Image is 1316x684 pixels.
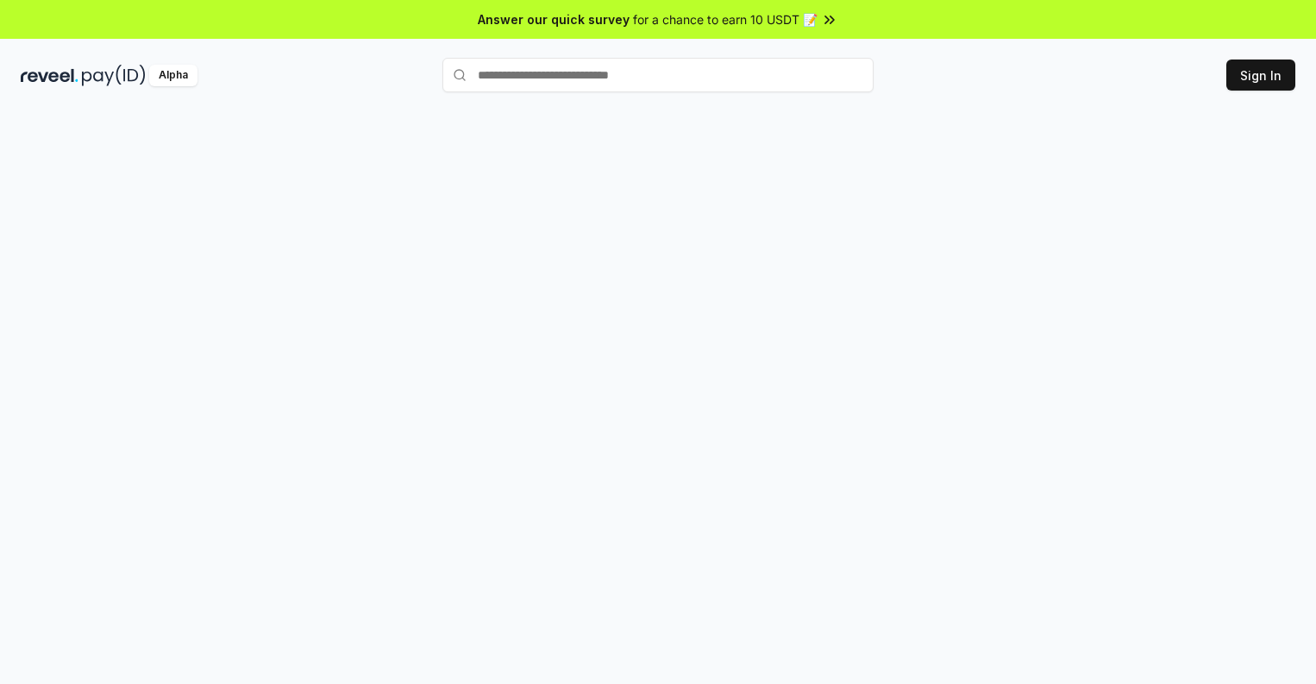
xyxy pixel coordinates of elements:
[1226,60,1295,91] button: Sign In
[633,10,818,28] span: for a chance to earn 10 USDT 📝
[21,65,78,86] img: reveel_dark
[82,65,146,86] img: pay_id
[478,10,630,28] span: Answer our quick survey
[149,65,197,86] div: Alpha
